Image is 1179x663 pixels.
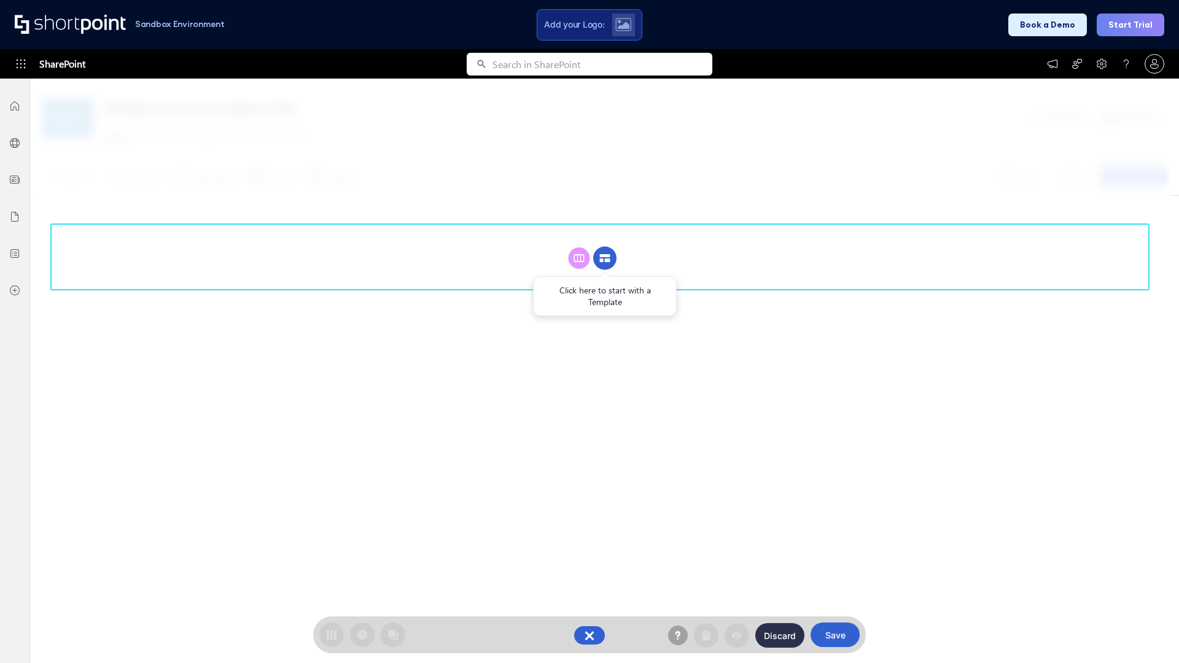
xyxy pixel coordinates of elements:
[135,21,225,28] h1: Sandbox Environment
[39,49,85,79] span: SharePoint
[615,18,631,31] img: Upload logo
[811,622,860,647] button: Save
[1008,14,1087,36] button: Book a Demo
[544,19,604,30] span: Add your Logo:
[492,53,712,76] input: Search in SharePoint
[1097,14,1164,36] button: Start Trial
[1118,604,1179,663] iframe: Chat Widget
[755,623,804,648] button: Discard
